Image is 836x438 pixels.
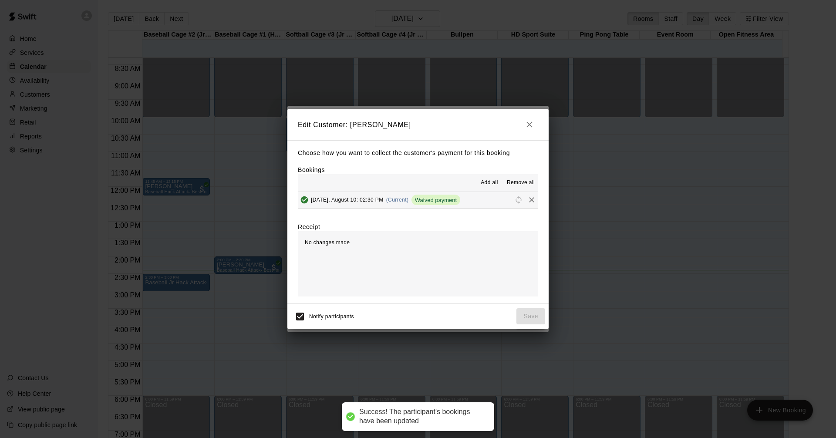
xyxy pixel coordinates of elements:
span: Notify participants [309,313,354,320]
button: Added & Paid[DATE], August 10: 02:30 PM(Current)Waived paymentRescheduleRemove [298,192,538,208]
span: Reschedule [512,196,525,203]
p: Choose how you want to collect the customer's payment for this booking [298,148,538,158]
span: Remove [525,196,538,203]
label: Receipt [298,222,320,231]
span: No changes made [305,239,350,246]
button: Remove all [503,176,538,190]
button: Add all [475,176,503,190]
span: Add all [481,179,498,187]
span: Remove all [507,179,535,187]
span: [DATE], August 10: 02:30 PM [311,197,384,203]
h2: Edit Customer: [PERSON_NAME] [287,109,549,140]
div: Success! The participant's bookings have been updated [359,408,485,426]
span: Waived payment [411,197,460,203]
span: (Current) [386,197,409,203]
label: Bookings [298,166,325,173]
button: Added & Paid [298,193,311,206]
